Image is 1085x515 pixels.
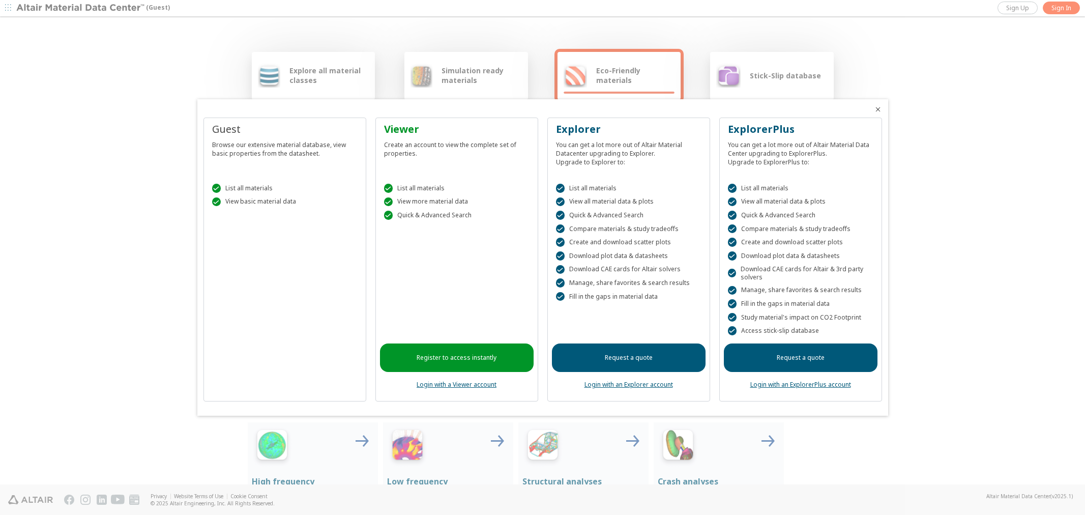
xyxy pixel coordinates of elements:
[556,292,701,301] div: Fill in the gaps in material data
[556,238,565,247] div: 
[384,211,393,220] div: 
[552,344,706,372] a: Request a quote
[556,224,701,234] div: Compare materials & study tradeoffs
[384,211,530,220] div: Quick & Advanced Search
[212,136,358,158] div: Browse our extensive material database, view basic properties from the datasheet.
[750,380,851,389] a: Login with an ExplorerPlus account
[556,122,701,136] div: Explorer
[556,184,701,193] div: List all materials
[728,251,873,261] div: Download plot data & datasheets
[556,197,565,207] div: 
[556,197,701,207] div: View all material data & plots
[556,251,701,261] div: Download plot data & datasheets
[874,105,882,113] button: Close
[728,251,737,261] div: 
[728,184,737,193] div: 
[556,278,701,288] div: Manage, share favorites & search results
[728,224,873,234] div: Compare materials & study tradeoffs
[728,299,737,308] div: 
[556,238,701,247] div: Create and download scatter plots
[728,299,873,308] div: Fill in the gaps in material data
[728,224,737,234] div: 
[384,197,530,207] div: View more material data
[728,197,873,207] div: View all material data & plots
[728,313,737,322] div: 
[728,211,873,220] div: Quick & Advanced Search
[556,211,565,220] div: 
[728,326,873,335] div: Access stick-slip database
[212,197,358,207] div: View basic material data
[724,344,877,372] a: Request a quote
[556,292,565,301] div: 
[728,184,873,193] div: List all materials
[728,269,736,278] div: 
[556,265,565,274] div: 
[728,286,737,295] div: 
[556,211,701,220] div: Quick & Advanced Search
[212,197,221,207] div: 
[212,184,358,193] div: List all materials
[728,313,873,322] div: Study material's impact on CO2 Footprint
[384,122,530,136] div: Viewer
[380,344,534,372] a: Register to access instantly
[728,238,737,247] div: 
[384,184,530,193] div: List all materials
[556,184,565,193] div: 
[728,326,737,335] div: 
[728,211,737,220] div: 
[728,238,873,247] div: Create and download scatter plots
[212,184,221,193] div: 
[728,265,873,281] div: Download CAE cards for Altair & 3rd party solvers
[212,122,358,136] div: Guest
[728,122,873,136] div: ExplorerPlus
[556,251,565,261] div: 
[556,224,565,234] div: 
[417,380,496,389] a: Login with a Viewer account
[728,197,737,207] div: 
[556,278,565,288] div: 
[384,197,393,207] div: 
[384,184,393,193] div: 
[728,136,873,166] div: You can get a lot more out of Altair Material Data Center upgrading to ExplorerPlus. Upgrade to E...
[584,380,673,389] a: Login with an Explorer account
[728,286,873,295] div: Manage, share favorites & search results
[556,136,701,166] div: You can get a lot more out of Altair Material Datacenter upgrading to Explorer. Upgrade to Explor...
[556,265,701,274] div: Download CAE cards for Altair solvers
[384,136,530,158] div: Create an account to view the complete set of properties.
